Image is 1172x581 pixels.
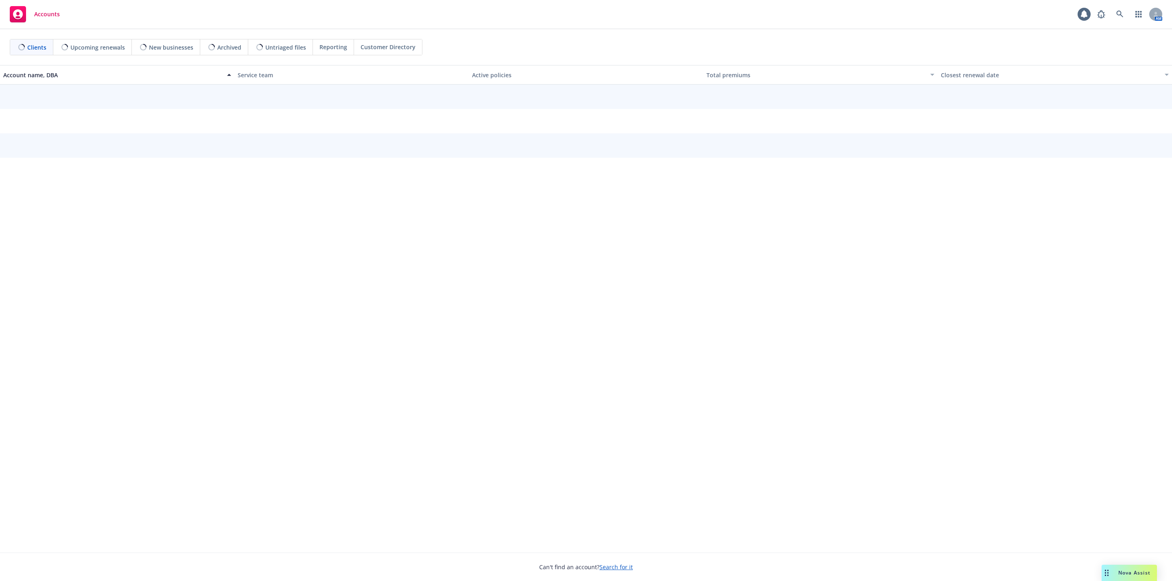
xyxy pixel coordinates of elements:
[265,43,306,52] span: Untriaged files
[234,65,469,85] button: Service team
[703,65,938,85] button: Total premiums
[539,563,633,571] span: Can't find an account?
[1093,6,1109,22] a: Report a Bug
[1112,6,1128,22] a: Search
[1130,6,1147,22] a: Switch app
[70,43,125,52] span: Upcoming renewals
[361,43,415,51] span: Customer Directory
[1118,569,1150,576] span: Nova Assist
[7,3,63,26] a: Accounts
[34,11,60,17] span: Accounts
[238,71,466,79] div: Service team
[149,43,193,52] span: New businesses
[319,43,347,51] span: Reporting
[599,563,633,571] a: Search for it
[1102,565,1157,581] button: Nova Assist
[27,43,46,52] span: Clients
[472,71,700,79] div: Active policies
[706,71,925,79] div: Total premiums
[941,71,1160,79] div: Closest renewal date
[217,43,241,52] span: Archived
[3,71,222,79] div: Account name, DBA
[938,65,1172,85] button: Closest renewal date
[1102,565,1112,581] div: Drag to move
[469,65,703,85] button: Active policies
